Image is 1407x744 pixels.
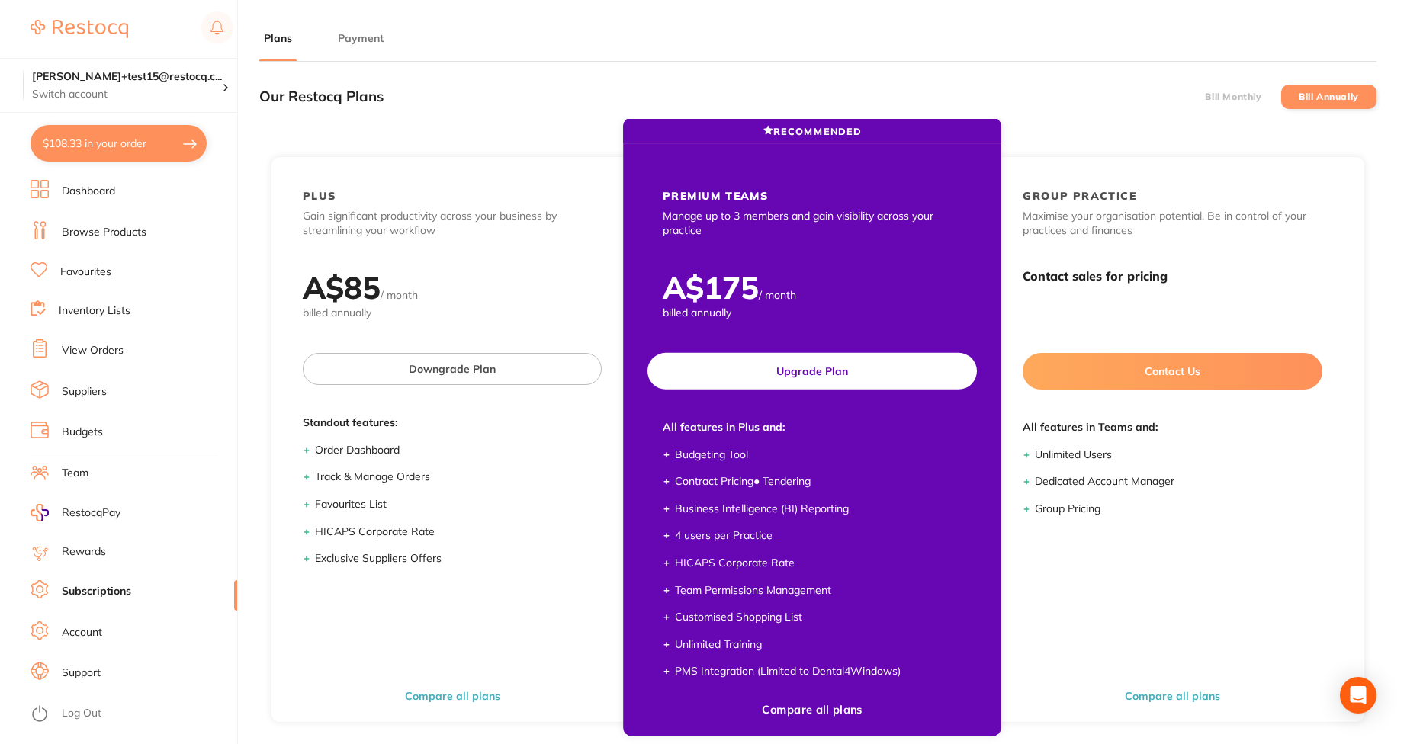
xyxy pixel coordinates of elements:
a: Browse Products [62,225,146,240]
span: RECOMMENDED [763,125,861,137]
p: Maximise your organisation potential. Be in control of your practices and finances [1023,209,1322,239]
button: Contact Us [1023,353,1322,390]
button: Compare all plans [400,689,505,703]
h3: Contact sales for pricing [1023,269,1322,284]
span: billed annually [303,306,602,321]
a: Restocq Logo [31,11,128,46]
button: Compare all plans [1120,689,1225,703]
img: RestocqPay [31,504,49,521]
li: 4 users per Practice [675,528,962,544]
li: Dedicated Account Manager [1035,474,1322,489]
li: Group Pricing [1035,502,1322,517]
button: Downgrade Plan [303,353,602,385]
li: HICAPS Corporate Rate [675,556,962,571]
li: Favourites List [315,497,602,512]
span: / month [759,288,796,302]
a: RestocqPay [31,504,120,521]
h2: A$ 85 [303,268,381,306]
li: Exclusive Suppliers Offers [315,551,602,566]
button: Compare all plans [757,702,867,717]
a: Log Out [62,706,101,721]
li: Budgeting Tool [675,447,962,463]
span: Standout features: [303,415,602,431]
li: Business Intelligence (BI) Reporting [675,502,962,517]
h2: GROUP PRACTICE [1023,189,1136,203]
a: Subscriptions [62,584,131,599]
h3: Our Restocq Plans [259,88,384,105]
a: Support [62,665,101,681]
span: / month [381,288,418,302]
li: HICAPS Corporate Rate [315,524,602,540]
a: Dashboard [62,184,115,199]
a: Team [62,466,88,481]
span: All features in Teams and: [1023,420,1322,435]
a: Inventory Lists [59,303,130,319]
li: Unlimited Users [1035,447,1322,463]
h4: trisha+test15@restocq.com [32,69,222,85]
a: View Orders [62,343,124,358]
div: Open Intercom Messenger [1340,677,1376,714]
a: Rewards [62,544,106,560]
li: Track & Manage Orders [315,470,602,485]
a: Suppliers [62,384,107,399]
span: billed annually [663,306,962,321]
button: Payment [333,31,388,46]
h2: PLUS [303,189,336,203]
li: PMS Integration (Limited to Dental4Windows) [675,664,962,679]
h2: A$ 175 [663,268,759,306]
li: Unlimited Training [675,637,962,653]
p: Switch account [32,87,222,102]
li: Team Permissions Management [675,582,962,598]
li: Customised Shopping List [675,610,962,625]
label: Bill Monthly [1205,91,1261,102]
a: Account [62,625,102,640]
p: Gain significant productivity across your business by streamlining your workflow [303,209,602,239]
button: Upgrade Plan [647,353,977,390]
button: Plans [259,31,297,46]
p: Manage up to 3 members and gain visibility across your practice [663,209,962,239]
label: Bill Annually [1299,91,1359,102]
button: $108.33 in your order [31,125,207,162]
h2: PREMIUM TEAMS [663,189,768,203]
img: Restocq Logo [31,20,128,38]
span: All features in Plus and: [663,420,962,435]
button: Log Out [31,702,233,726]
li: Contract Pricing ● Tendering [675,474,962,489]
a: Budgets [62,425,103,440]
li: Order Dashboard [315,443,602,458]
span: RestocqPay [62,505,120,521]
a: Favourites [60,265,111,280]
